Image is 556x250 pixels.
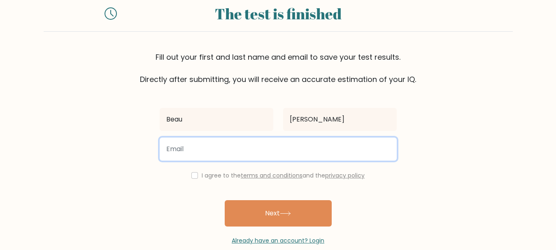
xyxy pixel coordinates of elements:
[44,51,513,85] div: Fill out your first and last name and email to save your test results. Directly after submitting,...
[225,200,332,227] button: Next
[241,171,302,180] a: terms and conditions
[283,108,397,131] input: Last name
[202,171,365,180] label: I agree to the and the
[325,171,365,180] a: privacy policy
[160,108,273,131] input: First name
[232,236,324,245] a: Already have an account? Login
[160,138,397,161] input: Email
[127,2,430,25] div: The test is finished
